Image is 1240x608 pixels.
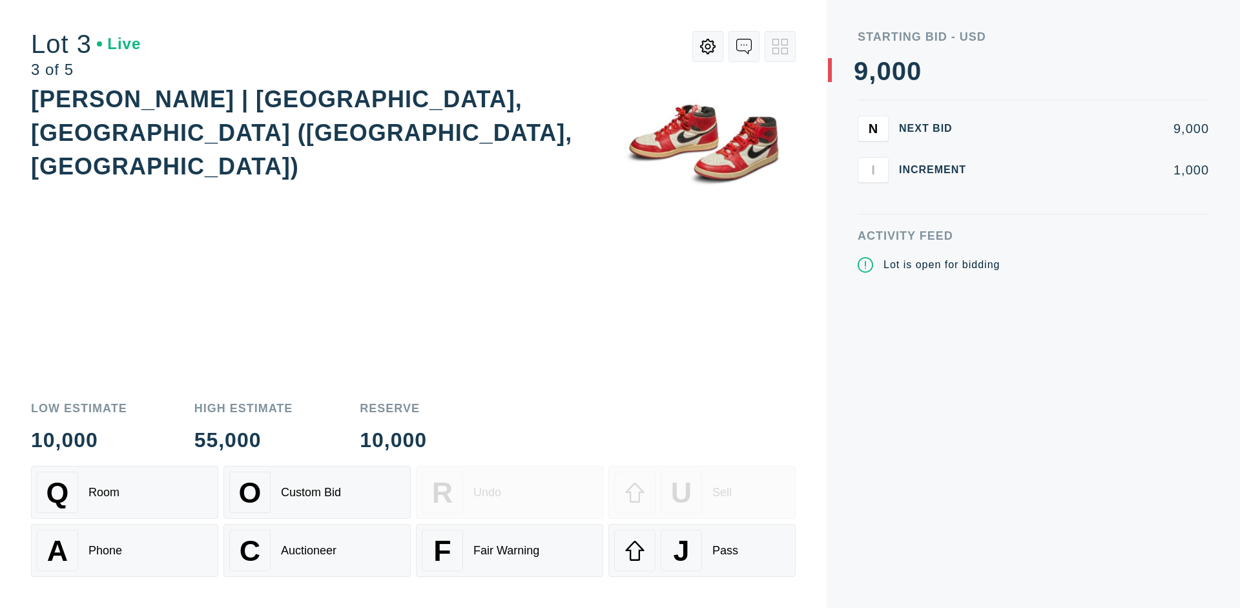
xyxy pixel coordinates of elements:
[239,476,262,509] span: O
[194,430,293,450] div: 55,000
[31,466,218,519] button: QRoom
[31,403,127,414] div: Low Estimate
[987,163,1209,176] div: 1,000
[46,476,69,509] span: Q
[892,58,907,84] div: 0
[88,486,119,499] div: Room
[858,116,889,142] button: N
[31,524,218,577] button: APhone
[88,544,122,558] div: Phone
[854,58,869,84] div: 9
[858,230,1209,242] div: Activity Feed
[987,122,1209,135] div: 9,000
[31,86,572,180] div: [PERSON_NAME] | [GEOGRAPHIC_DATA], [GEOGRAPHIC_DATA] ([GEOGRAPHIC_DATA], [GEOGRAPHIC_DATA])
[433,534,451,567] span: F
[858,31,1209,43] div: Starting Bid - USD
[858,157,889,183] button: I
[671,476,692,509] span: U
[673,534,689,567] span: J
[416,466,603,519] button: RUndo
[899,123,976,134] div: Next Bid
[360,403,427,414] div: Reserve
[31,31,141,57] div: Lot 3
[869,58,876,317] div: ,
[31,430,127,450] div: 10,000
[31,62,141,78] div: 3 of 5
[432,476,453,509] span: R
[883,257,1000,273] div: Lot is open for bidding
[712,544,738,558] div: Pass
[473,486,501,499] div: Undo
[47,534,68,567] span: A
[223,466,411,519] button: OCustom Bid
[240,534,260,567] span: C
[97,36,141,52] div: Live
[360,430,427,450] div: 10,000
[473,544,539,558] div: Fair Warning
[869,121,878,136] span: N
[712,486,732,499] div: Sell
[876,58,891,84] div: 0
[223,524,411,577] button: CAuctioneer
[871,162,875,177] span: I
[608,466,796,519] button: USell
[194,403,293,414] div: High Estimate
[416,524,603,577] button: FFair Warning
[281,486,341,499] div: Custom Bid
[281,544,336,558] div: Auctioneer
[899,165,976,175] div: Increment
[907,58,922,84] div: 0
[608,524,796,577] button: JPass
